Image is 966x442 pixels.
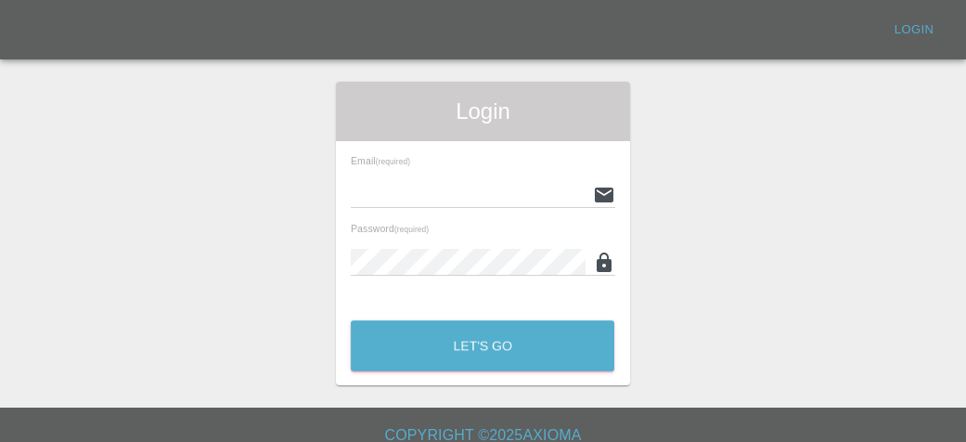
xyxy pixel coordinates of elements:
[884,16,944,45] a: Login
[351,97,614,126] span: Login
[351,223,429,234] span: Password
[394,226,429,234] small: (required)
[351,320,614,371] button: Let's Go
[351,155,410,166] span: Email
[376,158,410,166] small: (required)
